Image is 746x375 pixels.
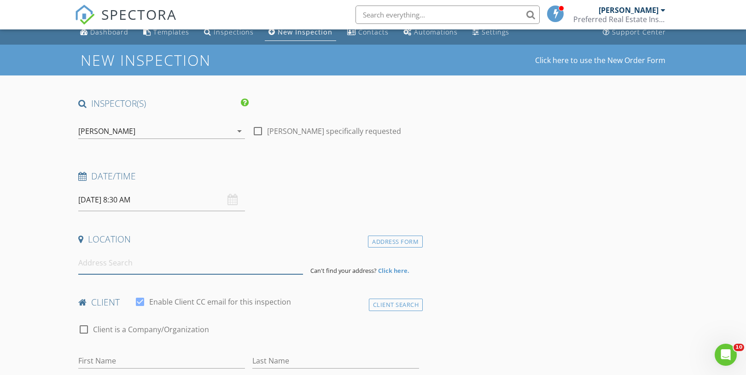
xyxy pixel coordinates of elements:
[234,126,245,137] i: arrow_drop_down
[149,297,291,306] label: Enable Client CC email for this inspection
[78,127,135,135] div: [PERSON_NAME]
[599,6,659,15] div: [PERSON_NAME]
[482,28,509,36] div: Settings
[78,252,303,274] input: Address Search
[200,24,257,41] a: Inspections
[414,28,458,36] div: Automations
[715,344,737,366] iframe: Intercom live chat
[265,24,336,41] a: New Inspection
[400,24,461,41] a: Automations (Basic)
[535,57,665,64] a: Click here to use the New Order Form
[369,299,423,311] div: Client Search
[469,24,513,41] a: Settings
[78,98,249,110] h4: INSPECTOR(S)
[356,6,540,24] input: Search everything...
[612,28,666,36] div: Support Center
[599,24,670,41] a: Support Center
[734,344,744,351] span: 10
[573,15,665,24] div: Preferred Real Estate Inspections, PLLC.
[368,236,423,248] div: Address Form
[214,28,254,36] div: Inspections
[378,266,409,275] strong: Click here.
[358,28,389,36] div: Contacts
[75,12,177,32] a: SPECTORA
[78,233,419,245] h4: Location
[101,5,177,24] span: SPECTORA
[78,170,419,182] h4: Date/Time
[267,127,401,136] label: [PERSON_NAME] specifically requested
[278,28,332,36] div: New Inspection
[93,325,209,334] label: Client is a Company/Organization
[78,296,419,308] h4: client
[78,189,245,211] input: Select date
[310,266,377,275] span: Can't find your address?
[75,5,95,25] img: The Best Home Inspection Software - Spectora
[81,52,285,68] h1: New Inspection
[344,24,392,41] a: Contacts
